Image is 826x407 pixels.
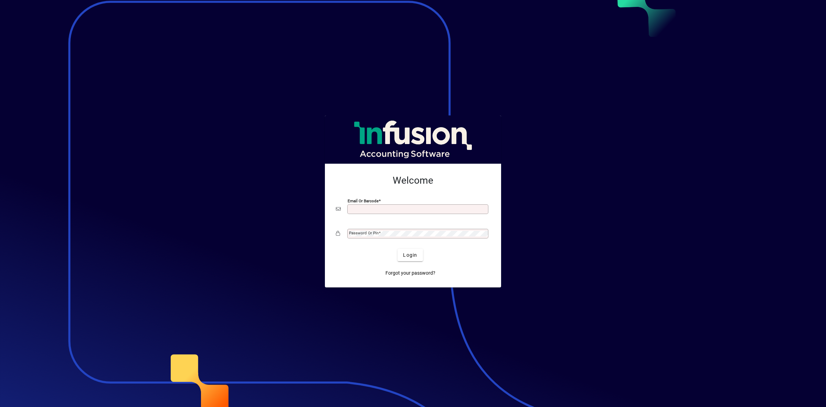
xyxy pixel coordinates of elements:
[336,175,490,186] h2: Welcome
[398,249,423,261] button: Login
[403,252,417,259] span: Login
[349,231,379,235] mat-label: Password or Pin
[385,269,435,277] span: Forgot your password?
[383,267,438,279] a: Forgot your password?
[348,199,379,203] mat-label: Email or Barcode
